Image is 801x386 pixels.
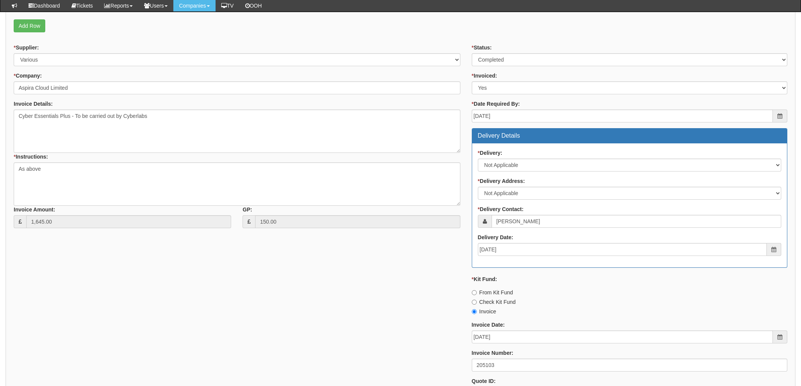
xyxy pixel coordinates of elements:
h3: Delivery Details [478,132,781,139]
label: Instructions: [14,153,48,160]
label: Invoice Details: [14,100,53,108]
label: Delivery Date: [478,234,513,241]
label: Delivery Contact: [478,205,524,213]
label: GP: [243,206,252,213]
a: Add Row [14,19,45,32]
textarea: As above [14,162,460,206]
label: Invoice Number: [472,349,514,357]
label: Invoice Date: [472,321,505,329]
label: From Kit Fund [472,289,513,296]
label: Check Kit Fund [472,298,516,306]
label: Invoice [472,308,496,315]
textarea: Cyber Essentials Plus - To be carried out by Cyberlabs [14,110,460,153]
label: Supplier: [14,44,39,51]
label: Invoiced: [472,72,497,79]
input: From Kit Fund [472,290,477,295]
label: Kit Fund: [472,275,497,283]
input: Check Kit Fund [472,300,477,305]
label: Invoice Amount: [14,206,55,213]
label: Delivery Address: [478,177,525,185]
label: Status: [472,44,492,51]
label: Date Required By: [472,100,520,108]
label: Company: [14,72,42,79]
input: Invoice [472,309,477,314]
label: Quote ID: [472,377,496,385]
label: Delivery: [478,149,503,157]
